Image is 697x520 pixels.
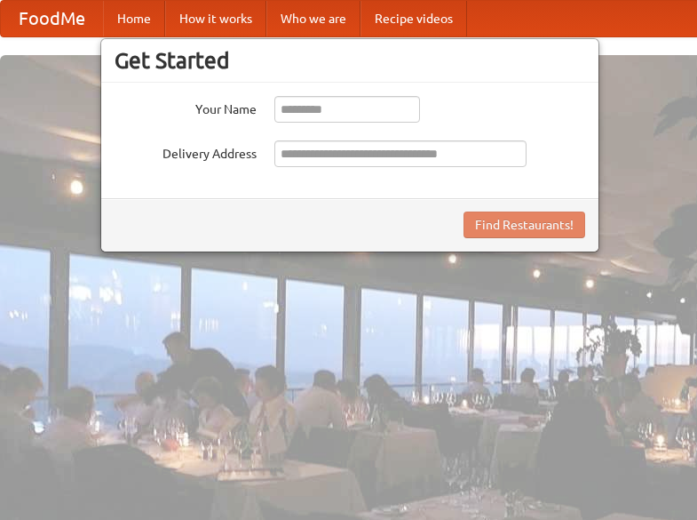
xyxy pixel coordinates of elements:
[103,1,165,36] a: Home
[115,47,585,74] h3: Get Started
[266,1,360,36] a: Who we are
[115,96,257,118] label: Your Name
[463,212,585,238] button: Find Restaurants!
[165,1,266,36] a: How it works
[360,1,467,36] a: Recipe videos
[1,1,103,36] a: FoodMe
[115,140,257,163] label: Delivery Address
